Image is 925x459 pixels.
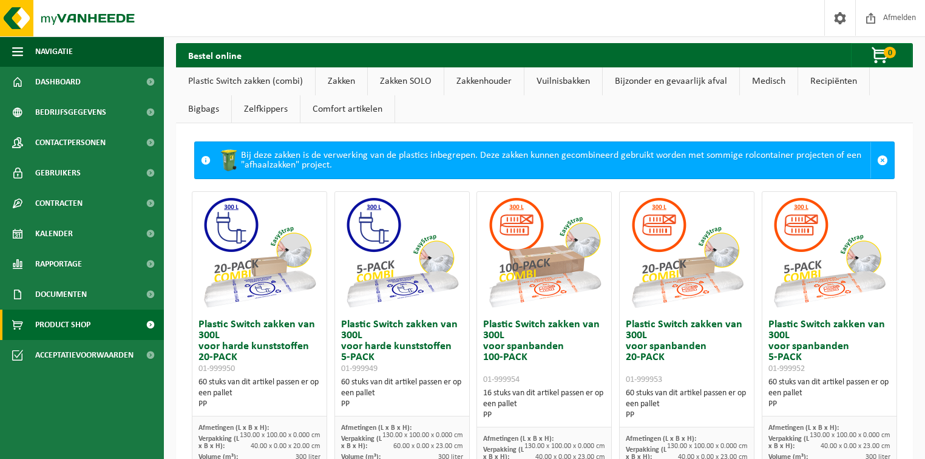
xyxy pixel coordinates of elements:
[35,219,73,249] span: Kalender
[603,67,739,95] a: Bijzonder en gevaarlijk afval
[35,249,82,279] span: Rapportage
[176,67,315,95] a: Plastic Switch zakken (combi)
[626,192,748,313] img: 01-999953
[626,319,748,385] h3: Plastic Switch zakken van 300L voor spanbanden 20-PACK
[768,435,809,450] span: Verpakking (L x B x H):
[626,435,696,443] span: Afmetingen (L x B x H):
[483,319,605,385] h3: Plastic Switch zakken van 300L voor spanbanden 100-PACK
[176,95,231,123] a: Bigbags
[198,364,235,373] span: 01-999950
[810,432,890,439] span: 130.00 x 100.00 x 0.000 cm
[35,310,90,340] span: Product Shop
[251,443,320,450] span: 40.00 x 0.00 x 20.00 cm
[341,435,382,450] span: Verpakking (L x B x H):
[232,95,300,123] a: Zelfkippers
[768,377,890,410] div: 60 stuks van dit artikel passen er op een pallet
[851,43,912,67] button: 0
[884,47,896,58] span: 0
[341,192,462,313] img: 01-999949
[35,279,87,310] span: Documenten
[483,388,605,421] div: 16 stuks van dit artikel passen er op een pallet
[768,424,839,432] span: Afmetingen (L x B x H):
[626,410,748,421] div: PP
[198,377,320,410] div: 60 stuks van dit artikel passen er op een pallet
[341,319,463,374] h3: Plastic Switch zakken van 300L voor harde kunststoffen 5-PACK
[198,319,320,374] h3: Plastic Switch zakken van 300L voor harde kunststoffen 20-PACK
[35,188,83,219] span: Contracten
[870,142,894,178] a: Sluit melding
[740,67,798,95] a: Medisch
[316,67,367,95] a: Zakken
[341,364,378,373] span: 01-999949
[524,67,602,95] a: Vuilnisbakken
[35,67,81,97] span: Dashboard
[626,375,662,384] span: 01-999953
[240,432,320,439] span: 130.00 x 100.00 x 0.000 cm
[35,127,106,158] span: Contactpersonen
[483,410,605,421] div: PP
[821,443,890,450] span: 40.00 x 0.00 x 23.00 cm
[35,158,81,188] span: Gebruikers
[393,443,463,450] span: 60.00 x 0.00 x 23.00 cm
[768,399,890,410] div: PP
[198,435,239,450] span: Verpakking (L x B x H):
[217,142,870,178] div: Bij deze zakken is de verwerking van de plastics inbegrepen. Deze zakken kunnen gecombineerd gebr...
[484,192,605,313] img: 01-999954
[768,364,805,373] span: 01-999952
[768,192,890,313] img: 01-999952
[198,399,320,410] div: PP
[198,192,320,313] img: 01-999950
[217,148,241,172] img: WB-0240-HPE-GN-50.png
[667,443,748,450] span: 130.00 x 100.00 x 0.000 cm
[368,67,444,95] a: Zakken SOLO
[176,43,254,67] h2: Bestel online
[341,424,412,432] span: Afmetingen (L x B x H):
[198,424,269,432] span: Afmetingen (L x B x H):
[35,340,134,370] span: Acceptatievoorwaarden
[483,375,520,384] span: 01-999954
[768,319,890,374] h3: Plastic Switch zakken van 300L voor spanbanden 5-PACK
[524,443,605,450] span: 130.00 x 100.00 x 0.000 cm
[300,95,395,123] a: Comfort artikelen
[483,435,554,443] span: Afmetingen (L x B x H):
[444,67,524,95] a: Zakkenhouder
[382,432,463,439] span: 130.00 x 100.00 x 0.000 cm
[341,399,463,410] div: PP
[35,36,73,67] span: Navigatie
[626,388,748,421] div: 60 stuks van dit artikel passen er op een pallet
[35,97,106,127] span: Bedrijfsgegevens
[798,67,869,95] a: Recipiënten
[341,377,463,410] div: 60 stuks van dit artikel passen er op een pallet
